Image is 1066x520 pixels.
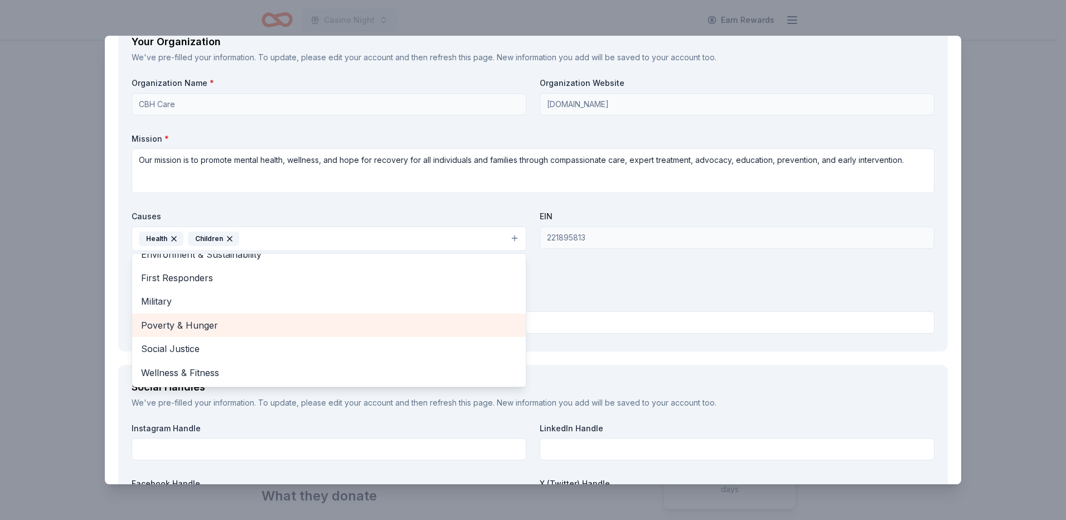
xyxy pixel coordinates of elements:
[188,232,239,246] div: Children
[132,253,526,387] div: HealthChildren
[132,227,526,251] button: HealthChildren
[141,294,517,309] span: Military
[141,341,517,356] span: Social Justice
[139,232,183,246] div: Health
[141,247,517,262] span: Environment & Sustainability
[141,365,517,380] span: Wellness & Fitness
[141,318,517,333] span: Poverty & Hunger
[141,271,517,285] span: First Responders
